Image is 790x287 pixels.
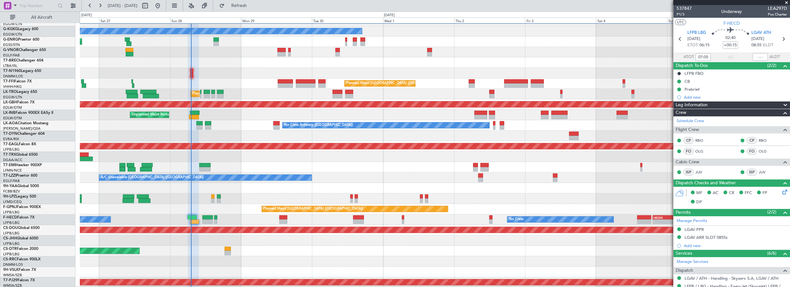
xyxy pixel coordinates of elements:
a: EGGW/LTN [3,32,22,37]
span: LX-TRO [3,90,17,94]
a: G-KGKGLegacy 600 [3,27,38,31]
a: Schedule Crew [677,118,704,124]
button: Refresh [216,1,254,11]
span: LGAV ATH [751,30,771,36]
div: Thu 2 [454,17,525,23]
a: LFPB/LBG [3,252,20,257]
a: OLG [759,148,773,154]
span: LFPB LBG [687,30,706,36]
span: LX-INB [3,111,16,115]
span: LX-AOA [3,121,18,125]
span: FFC [745,190,752,196]
div: - [653,220,668,224]
a: LFPB/LBG [3,231,20,236]
a: F-GPNJFalcon 900EX [3,205,41,209]
span: 9H-VSLK [3,268,19,272]
span: Permits [676,209,691,216]
a: JUV [695,169,710,175]
span: G-KGKG [3,27,18,31]
a: LFPB/LBG [3,210,20,215]
div: HEGN [653,216,668,219]
div: Sat 4 [596,17,667,23]
div: No Crew Antwerp ([GEOGRAPHIC_DATA]) [284,121,353,130]
a: 9H-YAAGlobal 5000 [3,184,39,188]
a: EGLF/FAB [3,53,20,58]
div: Unplanned Maint Roma (Ciampino) [132,110,188,120]
a: EGGW/LTN [3,95,22,100]
a: T7-FFIFalcon 7X [3,80,32,83]
span: ELDT [763,42,773,49]
div: A/C Unavailable [GEOGRAPHIC_DATA] ([GEOGRAPHIC_DATA]) [101,173,204,182]
span: [DATE] [687,36,700,42]
div: Tue 30 [312,17,383,23]
span: All Aircraft [16,15,67,20]
a: FCBB/BZV [3,189,20,194]
div: ISP [683,169,694,176]
a: EGSS/STN [3,42,20,47]
span: Leg Information [676,101,708,109]
span: CS-RRC [3,258,17,261]
span: DP [696,199,702,205]
div: CB [685,79,690,84]
input: --:-- [696,53,711,61]
a: RBO [759,138,773,143]
span: Dispatch [676,267,693,274]
a: DGAA/ACC [3,158,22,162]
span: Services [676,250,692,257]
a: WMSA/SZB [3,273,22,277]
span: LEA297D [768,5,787,12]
a: JUV [759,169,773,175]
span: 02:40 [725,35,736,41]
span: CS-DOU [3,226,18,230]
span: 537847 [677,5,692,12]
a: LGAV / ATH - Handling - Skyserv S.A, LGAV / ATH [685,276,779,281]
a: OLG [695,148,710,154]
a: CS-DOUGlobal 6500 [3,226,40,230]
a: F-HECDFalcon 7X [3,216,35,219]
a: CS-DTRFalcon 2000 [3,247,38,251]
a: DNMM/LOS [3,262,23,267]
a: EVRA/RIX [3,137,19,141]
div: Planned Maint [GEOGRAPHIC_DATA] ([GEOGRAPHIC_DATA]) [346,79,446,88]
div: LGAV PPR [685,227,704,232]
a: LX-TROLegacy 650 [3,90,37,94]
div: Fri 3 [525,17,596,23]
span: G-ENRG [3,38,18,42]
span: LX-GBH [3,101,17,104]
a: CS-JHHGlobal 6000 [3,237,38,240]
a: Manage Permits [677,218,707,224]
span: (2/2) [767,209,776,215]
span: 9H-YAA [3,184,17,188]
a: LFMD/CEQ [3,199,22,204]
span: T7-N1960 [3,69,21,73]
span: T7-EMI [3,163,16,167]
div: Mon 29 [241,17,312,23]
span: Cabin Crew [676,159,699,166]
span: Dispatch To-Dos [676,62,708,69]
span: T7-TRX [3,153,16,157]
a: EGGW/LTN [3,22,22,26]
span: Pos Charter [768,12,787,17]
div: CP [683,137,694,144]
a: CS-RRCFalcon 900LX [3,258,41,261]
div: FO [747,148,757,155]
span: Flight Crew [676,126,699,134]
a: EGLF/FAB [3,179,20,183]
span: MF [696,190,702,196]
span: ETOT [687,42,698,49]
span: AC [713,190,718,196]
span: CS-JHH [3,237,17,240]
a: T7-BREChallenger 604 [3,59,43,62]
a: 9H-VSLKFalcon 7X [3,268,36,272]
a: T7-EAGLFalcon 8X [3,142,36,146]
a: G-VNORChallenger 650 [3,48,46,52]
div: [DATE] [384,13,395,18]
div: LGAV ARR SLOT 0855z [685,235,728,240]
input: --:-- [753,53,768,61]
div: Prebrief [685,87,699,92]
span: T7-EAGL [3,142,19,146]
a: LTBA/ISL [3,63,17,68]
span: P1/3 [677,12,692,17]
div: Wed 1 [383,17,454,23]
span: F-HECD [3,216,17,219]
